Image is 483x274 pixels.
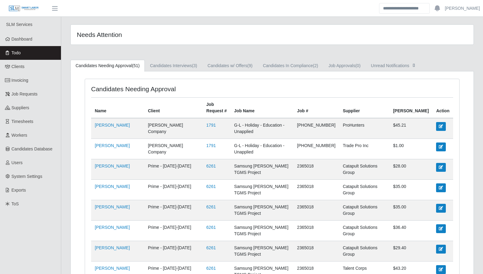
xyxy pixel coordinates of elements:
td: G-L - Holiday - Education - Unapplied [230,118,293,139]
a: Candidates w/ Offers [202,60,258,72]
span: Exports [12,188,26,193]
span: System Settings [12,174,42,179]
span: [] [411,63,417,67]
span: ToS [12,201,19,206]
a: [PERSON_NAME] [445,5,480,12]
td: 2365018 [293,241,339,261]
a: [PERSON_NAME] [95,123,130,128]
td: Samsung [PERSON_NAME] TGMS Project [230,180,293,200]
input: Search [379,3,430,14]
span: SLM Services [6,22,32,27]
span: Timesheets [12,119,34,124]
td: 2365018 [293,221,339,241]
a: [PERSON_NAME] [95,143,130,148]
td: [PHONE_NUMBER] [293,118,339,139]
span: Todo [12,50,21,55]
td: [PHONE_NUMBER] [293,139,339,159]
a: 6261 [206,225,216,230]
td: $28.00 [389,159,432,180]
h4: Needs Attention [77,31,234,38]
a: 6261 [206,184,216,189]
th: Name [91,98,144,118]
th: Job Request # [203,98,230,118]
td: $35.00 [389,200,432,221]
td: Catapult Solutions Group [339,180,389,200]
span: (9) [247,63,253,68]
a: 1791 [206,143,216,148]
td: Prime - [DATE]-[DATE] [144,180,203,200]
span: (51) [132,63,140,68]
td: 2365018 [293,159,339,180]
span: Users [12,160,23,165]
span: Workers [12,133,27,138]
td: Catapult Solutions Group [339,200,389,221]
span: Invoicing [12,78,28,83]
a: [PERSON_NAME] [95,225,130,230]
span: Dashboard [12,37,33,41]
span: Suppliers [12,105,29,110]
td: Samsung [PERSON_NAME] TGMS Project [230,241,293,261]
span: (2) [313,63,318,68]
td: Samsung [PERSON_NAME] TGMS Project [230,159,293,180]
th: Job Name [230,98,293,118]
td: $29.40 [389,241,432,261]
td: $1.00 [389,139,432,159]
td: Samsung [PERSON_NAME] TGMS Project [230,200,293,221]
a: [PERSON_NAME] [95,164,130,168]
a: 6261 [206,204,216,209]
a: 6261 [206,164,216,168]
td: 2365018 [293,180,339,200]
td: $45.21 [389,118,432,139]
h4: Candidates Needing Approval [91,85,237,93]
td: Prime - [DATE]-[DATE] [144,221,203,241]
a: 6261 [206,245,216,250]
td: Prime - [DATE]-[DATE] [144,159,203,180]
td: Samsung [PERSON_NAME] TGMS Project [230,221,293,241]
td: 2365018 [293,200,339,221]
a: [PERSON_NAME] [95,266,130,271]
th: Client [144,98,203,118]
a: Unread Notifications [366,60,422,72]
td: Trade Pro Inc [339,139,389,159]
td: $35.00 [389,180,432,200]
td: [PERSON_NAME] Company [144,118,203,139]
a: Candidates In Compliance [258,60,323,72]
td: Prime - [DATE]-[DATE] [144,200,203,221]
a: 1791 [206,123,216,128]
a: Candidates Interviews [145,60,202,72]
td: Catapult Solutions Group [339,159,389,180]
th: [PERSON_NAME] [389,98,432,118]
a: Candidates Needing Approval [70,60,145,72]
a: [PERSON_NAME] [95,204,130,209]
span: Job Requests [12,92,38,96]
th: Supplier [339,98,389,118]
a: [PERSON_NAME] [95,245,130,250]
td: Catapult Solutions Group [339,241,389,261]
img: SLM Logo [9,5,39,12]
a: Job Approvals [323,60,366,72]
span: (3) [192,63,197,68]
span: Clients [12,64,25,69]
a: [PERSON_NAME] [95,184,130,189]
td: Prime - [DATE]-[DATE] [144,241,203,261]
th: Action [432,98,453,118]
td: [PERSON_NAME] Company [144,139,203,159]
a: 6261 [206,266,216,271]
td: Catapult Solutions Group [339,221,389,241]
td: ProHunters [339,118,389,139]
td: $36.40 [389,221,432,241]
td: G-L - Holiday - Education - Unapplied [230,139,293,159]
th: Job # [293,98,339,118]
span: Candidates Database [12,146,53,151]
span: (0) [355,63,360,68]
